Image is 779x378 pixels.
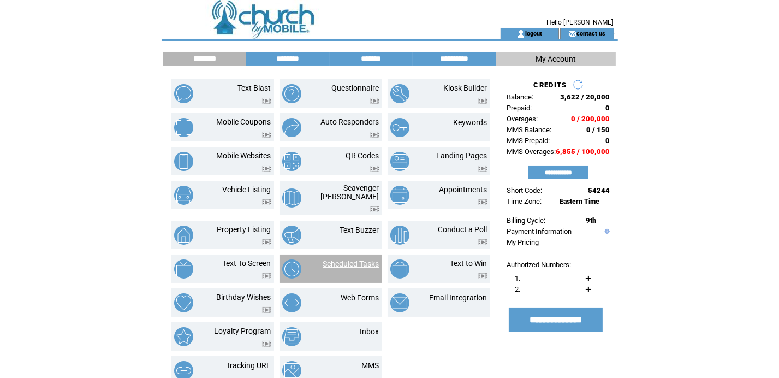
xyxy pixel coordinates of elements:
a: Email Integration [430,293,487,302]
a: Mobile Coupons [217,117,271,126]
img: qr-codes.png [282,152,301,171]
span: Hello [PERSON_NAME] [547,19,614,26]
img: video.png [262,239,271,245]
span: 0 [606,137,610,145]
a: Appointments [439,185,487,194]
img: video.png [478,239,487,245]
span: 2. [515,285,521,293]
img: inbox.png [282,327,301,346]
img: video.png [370,132,379,138]
span: 3,622 / 20,000 [561,93,610,101]
img: conduct-a-poll.png [390,226,409,245]
img: video.png [262,273,271,279]
a: Kiosk Builder [444,84,487,92]
span: Eastern Time [560,198,600,205]
img: mobile-coupons.png [174,118,193,137]
span: 0 [606,104,610,112]
img: video.png [478,199,487,205]
span: MMS Balance: [507,126,552,134]
img: questionnaire.png [282,84,301,103]
span: 0 / 200,000 [572,115,610,123]
a: Birthday Wishes [217,293,271,302]
a: Landing Pages [437,151,487,160]
a: Text To Screen [223,259,271,268]
img: keywords.png [390,118,409,137]
a: Mobile Websites [217,151,271,160]
a: Payment Information [507,227,572,235]
img: birthday-wishes.png [174,293,193,312]
img: text-blast.png [174,84,193,103]
a: Auto Responders [321,117,379,126]
span: 9th [586,216,597,225]
img: auto-responders.png [282,118,301,137]
img: appointments.png [390,186,409,205]
img: vehicle-listing.png [174,186,193,205]
img: video.png [262,199,271,205]
img: video.png [262,341,271,347]
img: text-to-screen.png [174,259,193,279]
img: video.png [478,273,487,279]
img: video.png [262,132,271,138]
img: video.png [262,307,271,313]
img: video.png [370,98,379,104]
img: kiosk-builder.png [390,84,409,103]
img: property-listing.png [174,226,193,245]
a: Text to Win [450,259,487,268]
img: email-integration.png [390,293,409,312]
img: video.png [262,166,271,172]
span: Time Zone: [507,197,542,205]
a: Questionnaire [332,84,379,92]
span: Authorized Numbers: [507,261,572,269]
span: CREDITS [533,81,567,89]
span: MMS Prepaid: [507,137,550,145]
a: logout [525,29,542,37]
span: 6,855 / 100,000 [556,147,610,156]
a: Web Forms [341,293,379,302]
a: Loyalty Program [215,327,271,335]
img: video.png [370,206,379,212]
a: MMS [362,361,379,370]
span: Balance: [507,93,534,101]
img: contact_us_icon.gif [568,29,576,38]
a: Scavenger [PERSON_NAME] [321,184,379,201]
span: Short Code: [507,186,543,194]
span: Prepaid: [507,104,532,112]
a: QR Codes [346,151,379,160]
img: video.png [370,166,379,172]
span: 54244 [588,186,610,194]
img: scheduled-tasks.png [282,259,301,279]
a: Inbox [360,327,379,336]
img: video.png [478,166,487,172]
a: Scheduled Tasks [323,259,379,268]
a: Text Buzzer [340,226,379,234]
a: My Pricing [507,238,539,246]
span: 0 / 150 [587,126,610,134]
img: loyalty-program.png [174,327,193,346]
img: web-forms.png [282,293,301,312]
img: video.png [478,98,487,104]
a: Conduct a Poll [438,225,487,234]
img: scavenger-hunt.png [282,188,301,208]
img: video.png [262,98,271,104]
a: Text Blast [238,84,271,92]
a: Keywords [454,118,487,127]
img: help.gif [602,229,610,234]
span: My Account [536,55,576,63]
span: MMS Overages: [507,147,556,156]
img: text-to-win.png [390,259,409,279]
a: Property Listing [217,225,271,234]
a: Vehicle Listing [223,185,271,194]
a: contact us [576,29,605,37]
img: landing-pages.png [390,152,409,171]
img: account_icon.gif [517,29,525,38]
img: mobile-websites.png [174,152,193,171]
span: Billing Cycle: [507,216,546,225]
span: 1. [515,274,521,282]
img: text-buzzer.png [282,226,301,245]
span: Overages: [507,115,538,123]
a: Tracking URL [227,361,271,370]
